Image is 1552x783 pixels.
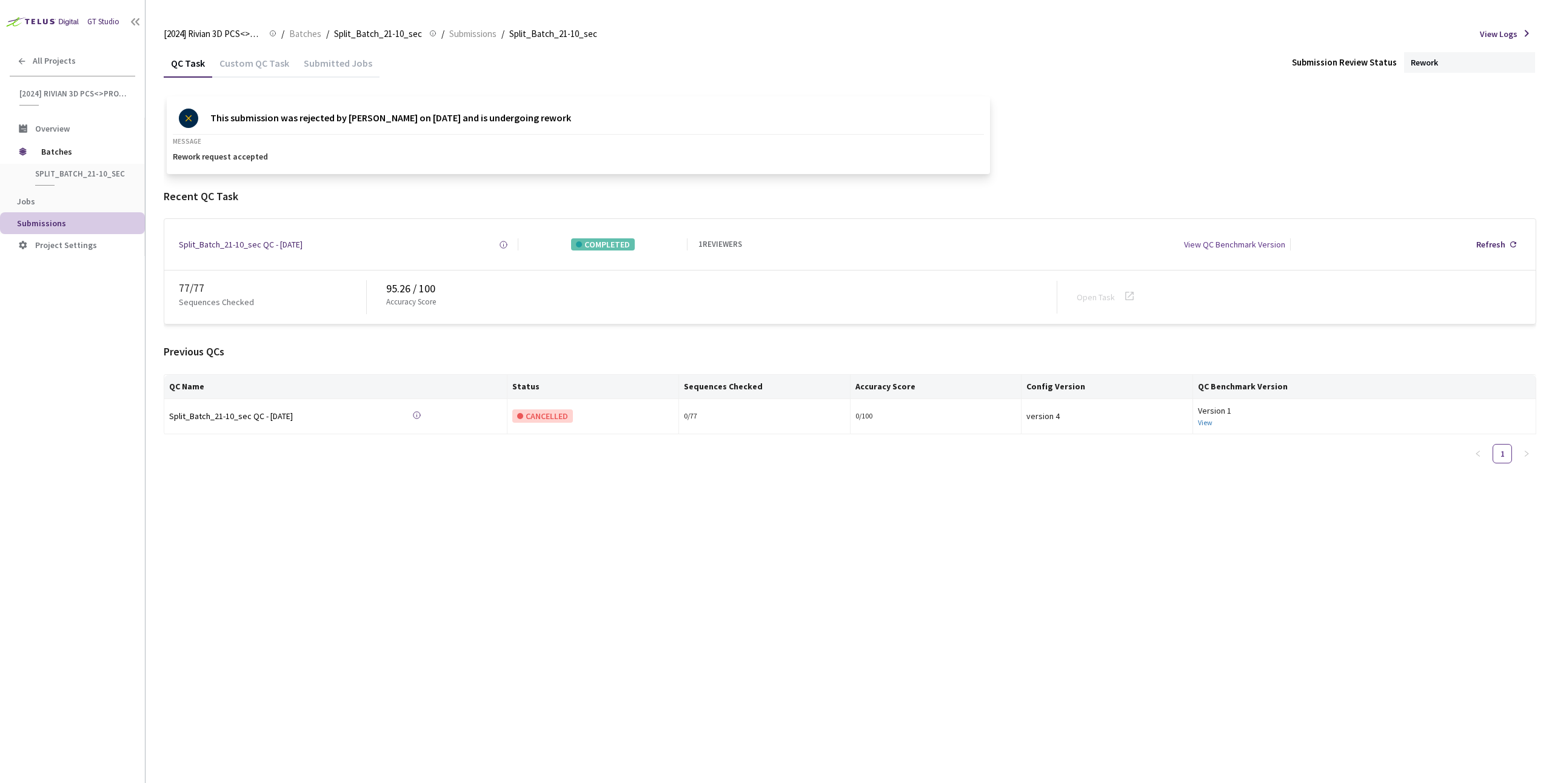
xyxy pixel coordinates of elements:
[35,169,125,179] span: Split_Batch_21-10_sec
[1468,444,1488,463] button: left
[1022,375,1193,399] th: Config Version
[386,281,1057,297] div: 95.26 / 100
[512,409,573,423] div: CANCELLED
[1026,409,1188,423] div: version 4
[571,238,635,250] div: COMPLETED
[1523,450,1530,457] span: right
[179,296,254,308] p: Sequences Checked
[1474,450,1482,457] span: left
[164,375,507,399] th: QC Name
[1077,292,1115,303] a: Open Task
[179,238,303,250] a: Split_Batch_21-10_sec QC - [DATE]
[17,218,66,229] span: Submissions
[698,239,742,250] div: 1 REVIEWERS
[35,240,97,250] span: Project Settings
[19,89,128,99] span: [2024] Rivian 3D PCS<>Production
[855,411,1017,422] div: 0/100
[684,411,845,422] div: 0 / 77
[449,27,497,41] span: Submissions
[173,138,984,146] p: MESSAGE
[41,139,124,164] span: Batches
[507,375,679,399] th: Status
[281,27,284,41] li: /
[851,375,1022,399] th: Accuracy Score
[501,27,504,41] li: /
[287,27,324,40] a: Batches
[386,297,436,308] p: Accuracy Score
[1468,444,1488,463] li: Previous Page
[679,375,851,399] th: Sequences Checked
[1193,375,1536,399] th: QC Benchmark Version
[509,27,597,41] span: Split_Batch_21-10_sec
[212,57,296,78] div: Custom QC Task
[164,27,262,41] span: [2024] Rivian 3D PCS<>Production
[441,27,444,41] li: /
[87,16,119,28] div: GT Studio
[1292,56,1397,69] div: Submission Review Status
[173,152,984,162] p: Rework request accepted
[1198,418,1212,427] a: View
[296,57,380,78] div: Submitted Jobs
[334,27,422,41] span: Split_Batch_21-10_sec
[210,109,571,128] p: This submission was rejected by [PERSON_NAME] on [DATE] and is undergoing rework
[1493,445,1511,463] a: 1
[1480,28,1517,40] span: View Logs
[164,189,1536,204] div: Recent QC Task
[164,57,212,78] div: QC Task
[179,280,366,296] div: 77 / 77
[1184,238,1285,250] div: View QC Benchmark Version
[164,344,1536,360] div: Previous QCs
[1517,444,1536,463] button: right
[447,27,499,40] a: Submissions
[35,123,70,134] span: Overview
[1198,404,1531,417] div: Version 1
[169,409,339,423] div: Split_Batch_21-10_sec QC - [DATE]
[17,196,35,207] span: Jobs
[1517,444,1536,463] li: Next Page
[326,27,329,41] li: /
[1476,238,1505,250] div: Refresh
[33,56,76,66] span: All Projects
[289,27,321,41] span: Batches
